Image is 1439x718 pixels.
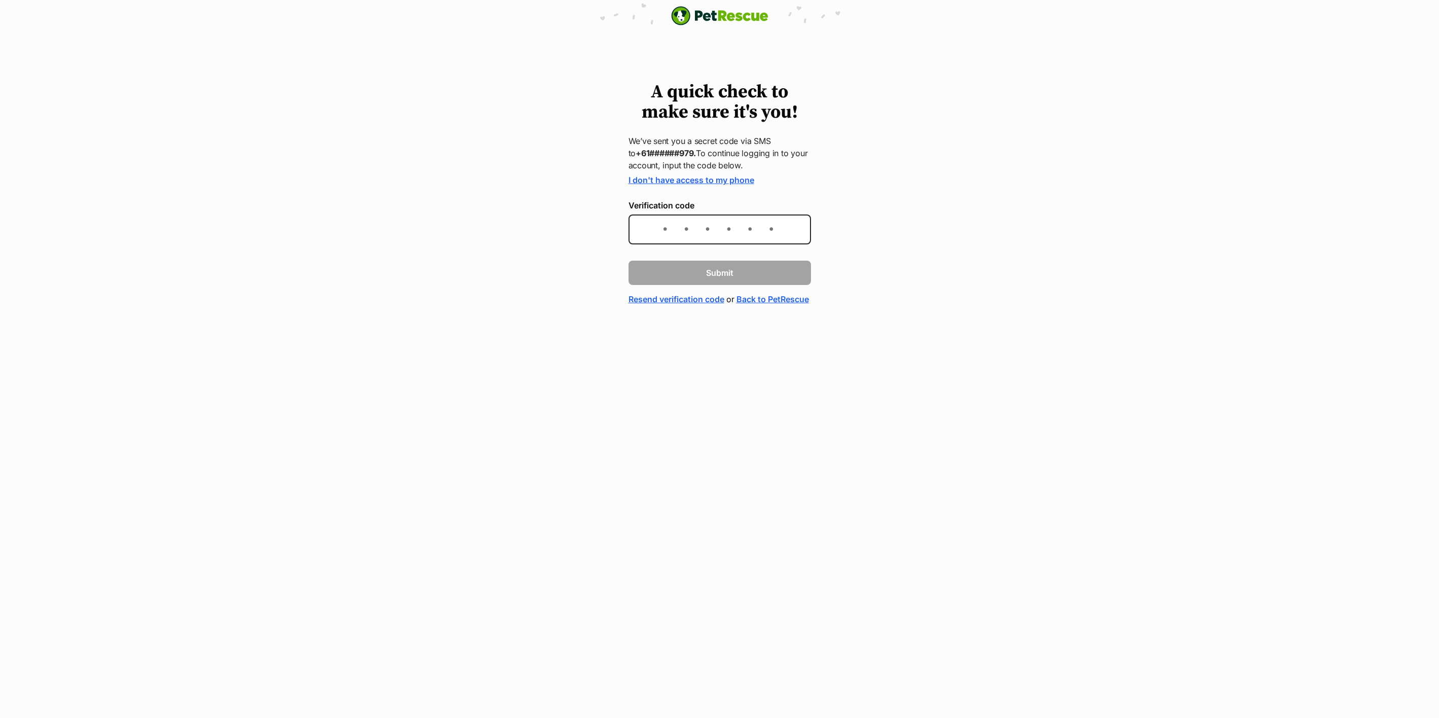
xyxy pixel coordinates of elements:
[629,175,754,185] a: I don't have access to my phone
[629,201,811,210] label: Verification code
[629,214,811,244] input: Enter the 6-digit verification code sent to your device
[629,82,811,123] h1: A quick check to make sure it's you!
[706,267,733,279] span: Submit
[736,293,809,305] a: Back to PetRescue
[629,135,811,171] p: We’ve sent you a secret code via SMS to To continue logging in to your account, input the code be...
[726,293,734,305] span: or
[671,6,768,25] a: PetRescue
[629,261,811,285] button: Submit
[629,293,724,305] a: Resend verification code
[671,6,768,25] img: logo-e224e6f780fb5917bec1dbf3a21bbac754714ae5b6737aabdf751b685950b380.svg
[636,148,696,158] strong: +61######979.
